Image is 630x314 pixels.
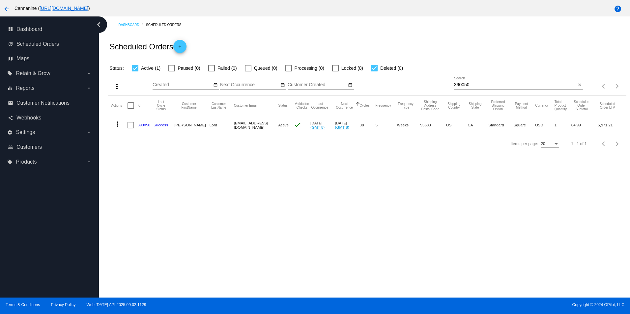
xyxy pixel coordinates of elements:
span: Status: [109,65,124,71]
span: Cannanine ( ) [14,6,90,11]
span: Scheduled Orders [16,41,59,47]
a: Dashboard [118,20,146,30]
input: Search [454,82,576,88]
span: Failed (0) [217,64,237,72]
a: Terms & Conditions [6,302,40,307]
span: Settings [16,129,35,135]
button: Previous page [597,137,611,150]
a: Success [154,123,168,127]
span: Retain & Grow [16,70,50,76]
button: Next page [611,137,624,150]
button: Change sorting for ShippingState [468,102,482,109]
span: Customers [16,144,42,150]
i: settings [7,130,13,135]
span: Paused (0) [178,64,200,72]
i: arrow_drop_down [86,71,92,76]
i: local_offer [7,71,13,76]
i: arrow_drop_down [86,159,92,165]
mat-cell: Lord [210,116,234,135]
mat-cell: 5,971.21 [598,116,623,135]
mat-cell: [PERSON_NAME] [174,116,209,135]
a: Privacy Policy [51,302,76,307]
i: people_outline [8,144,13,150]
span: Active (1) [141,64,160,72]
span: 20 [541,142,545,146]
span: Products [16,159,37,165]
button: Change sorting for CustomerEmail [234,104,257,108]
mat-cell: 38 [360,116,376,135]
input: Created [153,82,212,88]
button: Change sorting for LastProcessingCycleId [154,100,168,111]
span: Locked (0) [341,64,363,72]
button: Change sorting for Subtotal [571,100,592,111]
button: Change sorting for ShippingCountry [446,102,462,109]
span: Dashboard [16,26,42,32]
mat-cell: [EMAIL_ADDRESS][DOMAIN_NAME] [234,116,278,135]
button: Change sorting for CurrencyIso [535,104,549,108]
mat-cell: US [446,116,468,135]
i: dashboard [8,27,13,32]
mat-header-cell: Validation Checks [294,96,310,116]
a: email Customer Notifications [8,98,92,108]
mat-cell: 64.99 [571,116,598,135]
span: Deleted (0) [380,64,403,72]
a: share Webhooks [8,113,92,123]
mat-cell: CA [468,116,488,135]
mat-icon: arrow_back [3,5,11,13]
button: Previous page [597,80,611,93]
mat-icon: date_range [213,83,218,88]
a: people_outline Customers [8,142,92,152]
a: (GMT-8) [310,125,325,129]
mat-icon: more_vert [114,120,122,128]
button: Change sorting for Status [278,104,287,108]
a: map Maps [8,53,92,64]
span: Active [278,123,289,127]
button: Change sorting for Frequency [376,104,391,108]
input: Customer Created [288,82,347,88]
i: email [8,100,13,106]
mat-cell: Square [514,116,535,135]
mat-cell: 1 [555,116,571,135]
button: Change sorting for Cycles [360,104,370,108]
mat-icon: more_vert [113,83,121,91]
i: equalizer [7,86,13,91]
mat-icon: date_range [280,83,285,88]
mat-icon: check [294,121,301,129]
button: Change sorting for ShippingPostcode [420,100,441,111]
button: Change sorting for FrequencyType [397,102,415,109]
mat-cell: Weeks [397,116,420,135]
a: Scheduled Orders [146,20,187,30]
div: Items per page: [511,142,538,146]
span: Processing (0) [295,64,324,72]
mat-icon: date_range [348,83,353,88]
mat-cell: [DATE] [310,116,335,135]
button: Change sorting for LifetimeValue [598,102,617,109]
button: Next page [611,80,624,93]
div: 1 - 1 of 1 [571,142,587,146]
mat-cell: Standard [488,116,513,135]
button: Change sorting for Id [137,104,140,108]
mat-header-cell: Actions [111,96,128,116]
span: Maps [16,56,29,62]
button: Change sorting for NextOccurrenceUtc [335,102,354,109]
a: dashboard Dashboard [8,24,92,35]
span: Webhooks [16,115,41,121]
span: Copyright © 2024 QPilot, LLC [321,302,624,307]
a: [URL][DOMAIN_NAME] [40,6,88,11]
a: 390050 [137,123,150,127]
i: chevron_left [94,19,104,30]
span: Queued (0) [254,64,277,72]
i: arrow_drop_down [86,130,92,135]
span: Reports [16,85,34,91]
mat-cell: [DATE] [335,116,360,135]
button: Change sorting for LastOccurrenceUtc [310,102,329,109]
a: update Scheduled Orders [8,39,92,49]
button: Change sorting for PaymentMethod.Type [514,102,530,109]
a: (GMT-8) [335,125,349,129]
button: Clear [576,82,583,89]
mat-icon: help [614,5,622,13]
i: map [8,56,13,61]
a: Web:[DATE] API:2025.09.02.1129 [87,302,146,307]
mat-cell: 95683 [420,116,446,135]
mat-cell: 5 [376,116,397,135]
